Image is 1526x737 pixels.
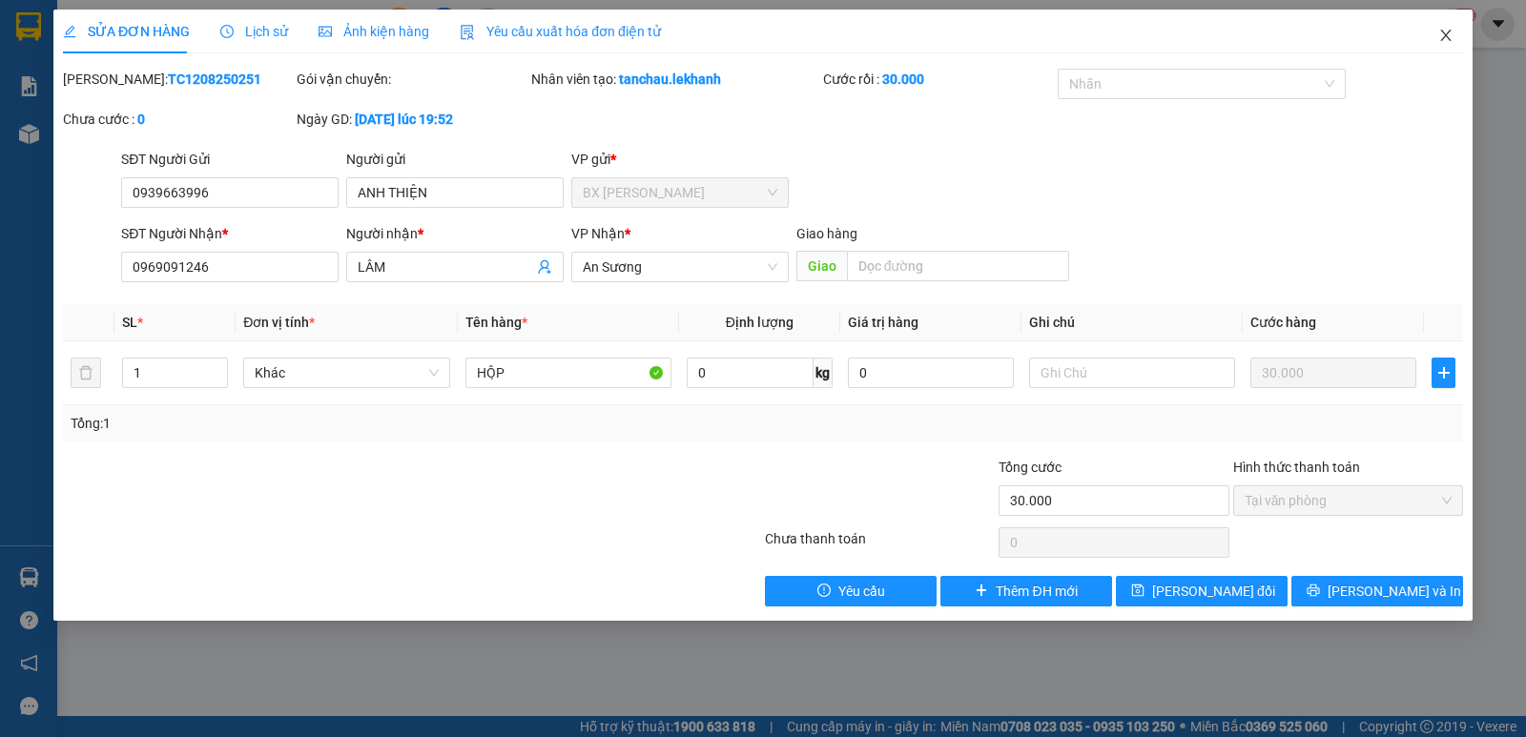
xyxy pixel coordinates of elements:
div: Ngày GD: [297,109,526,130]
div: [PERSON_NAME]: [63,69,293,90]
input: VD: Bàn, Ghế [465,358,671,388]
span: plus [1433,365,1454,380]
span: Ảnh kiện hàng [319,24,429,39]
span: [PERSON_NAME] và In [1328,581,1461,602]
span: user-add [537,259,552,275]
span: Khác [255,358,438,387]
span: picture [319,25,332,38]
label: Hình thức thanh toán [1233,460,1360,475]
span: Tên hàng [465,315,527,330]
span: [PERSON_NAME] đổi [1152,581,1275,602]
b: TC1208250251 [168,72,261,87]
button: delete [71,358,101,388]
th: Ghi chú [1021,304,1243,341]
span: Giao hàng [796,226,857,241]
div: Người nhận [346,223,564,244]
div: VP gửi [571,149,789,170]
b: 30.000 [882,72,924,87]
span: SL [122,315,137,330]
span: BX Tân Châu [583,178,777,207]
div: Nhân viên tạo: [531,69,820,90]
span: An Sương [583,253,777,281]
div: SĐT Người Nhận [121,223,339,244]
span: Tổng cước [999,460,1062,475]
span: Định lượng [726,315,794,330]
input: Dọc đường [847,251,1070,281]
button: plusThêm ĐH mới [940,576,1112,606]
span: kg [814,358,833,388]
input: 0 [1250,358,1416,388]
span: save [1131,583,1144,599]
div: Chưa cước : [63,109,293,130]
span: Cước hàng [1250,315,1316,330]
div: Người gửi [346,149,564,170]
b: 0 [137,112,145,127]
b: [DATE] lúc 19:52 [355,112,453,127]
input: Ghi Chú [1029,358,1235,388]
button: Close [1419,10,1473,63]
span: exclamation-circle [817,583,831,599]
span: close [1438,28,1454,43]
span: Yêu cầu [838,581,885,602]
span: Yêu cầu xuất hóa đơn điện tử [460,24,661,39]
span: plus [975,583,988,599]
div: Gói vận chuyển: [297,69,526,90]
span: Giá trị hàng [848,315,918,330]
span: clock-circle [220,25,234,38]
button: printer[PERSON_NAME] và In [1291,576,1463,606]
span: VP Nhận [571,226,625,241]
img: icon [460,25,475,40]
span: Đơn vị tính [243,315,315,330]
div: Chưa thanh toán [763,528,997,562]
span: printer [1307,583,1320,599]
b: tanchau.lekhanh [619,72,721,87]
span: Tại văn phòng [1245,486,1452,515]
div: SĐT Người Gửi [121,149,339,170]
button: save[PERSON_NAME] đổi [1116,576,1288,606]
div: Cước rồi : [823,69,1053,90]
span: Giao [796,251,847,281]
div: Tổng: 1 [71,413,590,434]
span: Lịch sử [220,24,288,39]
span: SỬA ĐƠN HÀNG [63,24,190,39]
span: Thêm ĐH mới [996,581,1077,602]
button: exclamation-circleYêu cầu [765,576,937,606]
button: plus [1432,358,1455,388]
span: edit [63,25,76,38]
